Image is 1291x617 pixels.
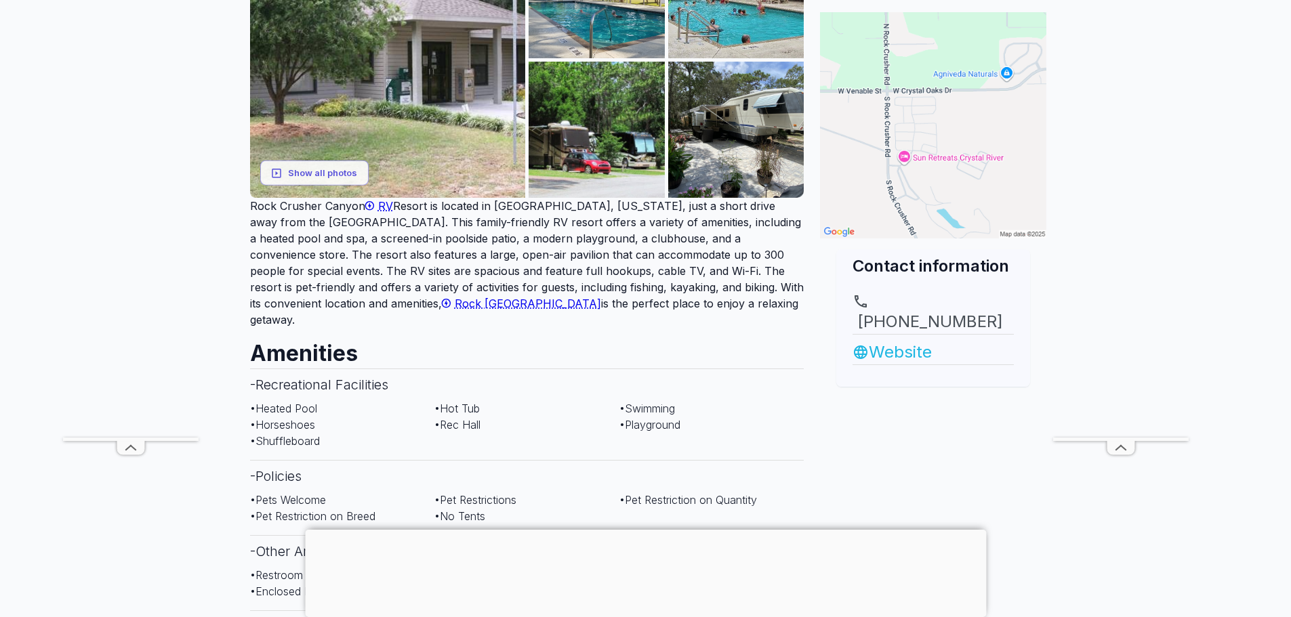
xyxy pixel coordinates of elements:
[250,493,326,507] span: • Pets Welcome
[1053,31,1189,438] iframe: Advertisement
[250,328,804,368] h2: Amenities
[619,493,757,507] span: • Pet Restriction on Quantity
[619,418,680,431] span: • Playground
[250,402,317,415] span: • Heated Pool
[260,161,369,186] button: Show all photos
[63,31,199,438] iframe: Advertisement
[378,199,393,213] span: RV
[434,402,480,415] span: • Hot Tub
[305,530,986,614] iframe: Advertisement
[820,387,1046,556] iframe: Advertisement
[434,509,485,523] span: • No Tents
[455,297,601,310] span: Rock [GEOGRAPHIC_DATA]
[853,255,1014,277] h2: Contact information
[853,340,1014,364] a: Website
[619,402,675,415] span: • Swimming
[250,509,375,523] span: • Pet Restriction on Breed
[853,293,1014,334] a: [PHONE_NUMBER]
[434,418,480,431] span: • Rec Hall
[434,493,516,507] span: • Pet Restrictions
[250,368,804,400] h3: - Recreational Facilities
[250,198,804,328] p: Rock Crusher Canyon Resort is located in [GEOGRAPHIC_DATA], [US_STATE], just a short drive away f...
[250,434,320,448] span: • Shuffleboard
[820,12,1046,238] img: Map for Rock Crusher Canyon RV Resort
[529,62,665,198] img: AAcXr8p7fFxzwON4ScbRISGjjpUrKa9MsPdzGtpbkBorWFKZ6biOEq2goFcSDZ-UIpnjv8wBHkZnpaDg785a304oeAPy0YzXB...
[250,418,315,431] span: • Horseshoes
[365,199,393,213] a: RV
[250,568,372,582] span: • Restroom and Showers
[668,62,804,198] img: AAcXr8qazBxj_zhC9nAA4K7d-rzH0Fh2VG8b7j2o113zTOw08S0i35TWA5GCm9CFkY3ydtZ39K9-fsz1CkYFsUkAIqiwkZUDj...
[442,297,601,310] a: Rock [GEOGRAPHIC_DATA]
[250,460,804,492] h3: - Policies
[250,535,804,567] h3: - Other Amenities & Services
[250,584,348,598] span: • Enclosed Dog Run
